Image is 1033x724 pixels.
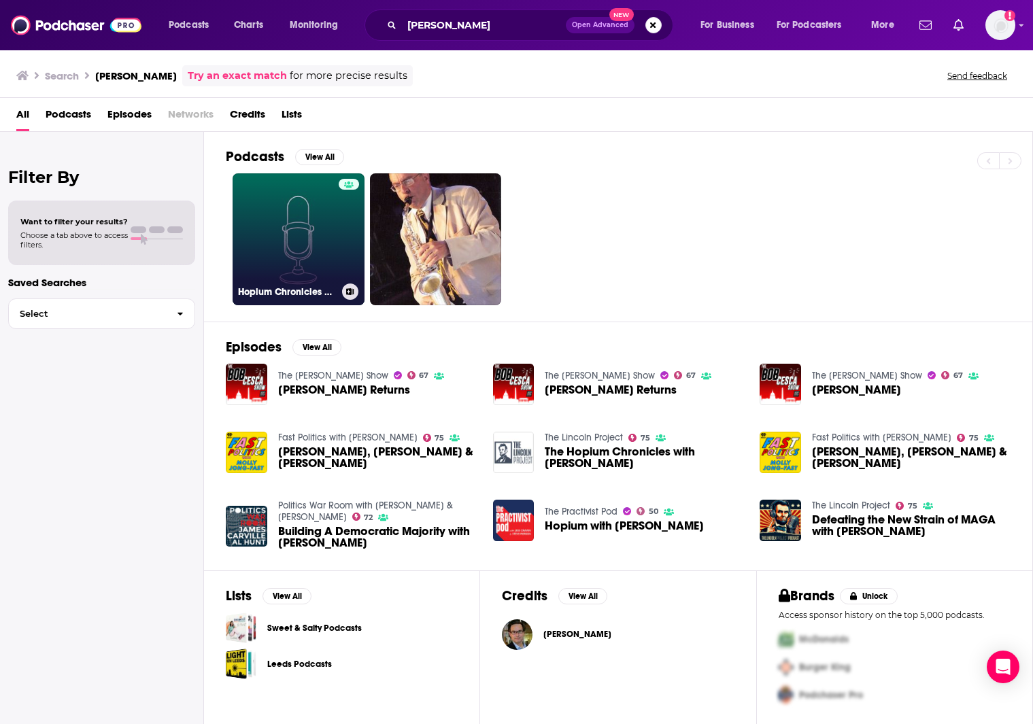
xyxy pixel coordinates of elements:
[263,588,311,604] button: View All
[572,22,628,29] span: Open Advanced
[760,364,801,405] img: Simon Rosenberg
[502,587,547,604] h2: Credits
[641,435,650,441] span: 75
[226,506,267,547] img: Building A Democratic Majority with Simon Rosenberg
[493,432,535,473] a: The Hopium Chronicles with Simon Rosenberg
[8,276,195,289] p: Saved Searches
[862,14,911,36] button: open menu
[812,446,1011,469] span: [PERSON_NAME], [PERSON_NAME] & [PERSON_NAME]
[226,364,267,405] img: Simon Rosenberg Returns
[760,500,801,541] img: Defeating the New Strain of MAGA with Simon Rosenberg
[812,514,1011,537] span: Defeating the New Strain of MAGA with [PERSON_NAME]
[545,432,623,443] a: The Lincoln Project
[545,446,743,469] span: The Hopium Chronicles with [PERSON_NAME]
[896,502,917,510] a: 75
[799,689,863,701] span: Podchaser Pro
[840,588,898,604] button: Unlock
[45,69,79,82] h3: Search
[545,384,677,396] a: Simon Rosenberg Returns
[773,653,799,681] img: Second Pro Logo
[226,613,256,643] a: Sweet & Salty Podcasts
[168,103,214,131] span: Networks
[402,14,566,36] input: Search podcasts, credits, & more...
[278,384,410,396] a: Simon Rosenberg Returns
[377,10,686,41] div: Search podcasts, credits, & more...
[226,148,284,165] h2: Podcasts
[609,8,634,21] span: New
[230,103,265,131] a: Credits
[95,69,177,82] h3: [PERSON_NAME]
[226,432,267,473] img: Katie Phang, Jonathan Feinblatt & Simon Rosenberg
[779,610,1011,620] p: Access sponsor history on the top 5,000 podcasts.
[435,435,444,441] span: 75
[558,588,607,604] button: View All
[16,103,29,131] a: All
[226,339,341,356] a: EpisodesView All
[812,432,951,443] a: Fast Politics with Molly Jong-Fast
[364,515,373,521] span: 72
[278,370,388,381] a: The Bob Cesca Show
[545,370,655,381] a: The Bob Cesca Show
[11,12,141,38] img: Podchaser - Follow, Share and Rate Podcasts
[407,371,429,379] a: 67
[812,446,1011,469] a: Justin Wolfers, Jared Huffman & Simon Rosenberg
[1004,10,1015,21] svg: Add a profile image
[985,10,1015,40] button: Show profile menu
[169,16,209,35] span: Podcasts
[278,525,477,549] span: Building A Democratic Majority with [PERSON_NAME]
[760,432,801,473] img: Justin Wolfers, Jared Huffman & Simon Rosenberg
[543,629,611,640] span: [PERSON_NAME]
[543,629,611,640] a: Simon Rosenberg
[957,434,979,442] a: 75
[545,446,743,469] a: The Hopium Chronicles with Simon Rosenberg
[779,587,835,604] h2: Brands
[188,68,287,84] a: Try an exact match
[290,16,338,35] span: Monitoring
[20,230,128,249] span: Choose a tab above to access filters.
[278,525,477,549] a: Building A Democratic Majority with Simon Rosenberg
[628,434,650,442] a: 75
[908,503,917,509] span: 75
[700,16,754,35] span: For Business
[423,434,445,442] a: 75
[502,619,532,650] img: Simon Rosenberg
[278,432,418,443] a: Fast Politics with Molly Jong-Fast
[914,14,937,37] a: Show notifications dropdown
[20,217,128,226] span: Want to filter your results?
[267,657,332,672] a: Leeds Podcasts
[773,625,799,653] img: First Pro Logo
[812,514,1011,537] a: Defeating the New Strain of MAGA with Simon Rosenberg
[8,167,195,187] h2: Filter By
[290,68,407,84] span: for more precise results
[777,16,842,35] span: For Podcasters
[953,373,963,379] span: 67
[226,148,344,165] a: PodcastsView All
[691,14,771,36] button: open menu
[282,103,302,131] a: Lists
[941,371,963,379] a: 67
[8,298,195,329] button: Select
[502,587,607,604] a: CreditsView All
[987,651,1019,683] div: Open Intercom Messenger
[493,500,535,541] img: Hopium with Simon Rosenberg
[226,649,256,679] a: Leeds Podcasts
[969,435,979,441] span: 75
[545,520,704,532] a: Hopium with Simon Rosenberg
[9,309,166,318] span: Select
[493,364,535,405] img: Simon Rosenberg Returns
[107,103,152,131] span: Episodes
[226,587,311,604] a: ListsView All
[233,173,365,305] a: Hopium Chronicles With [PERSON_NAME] Podcast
